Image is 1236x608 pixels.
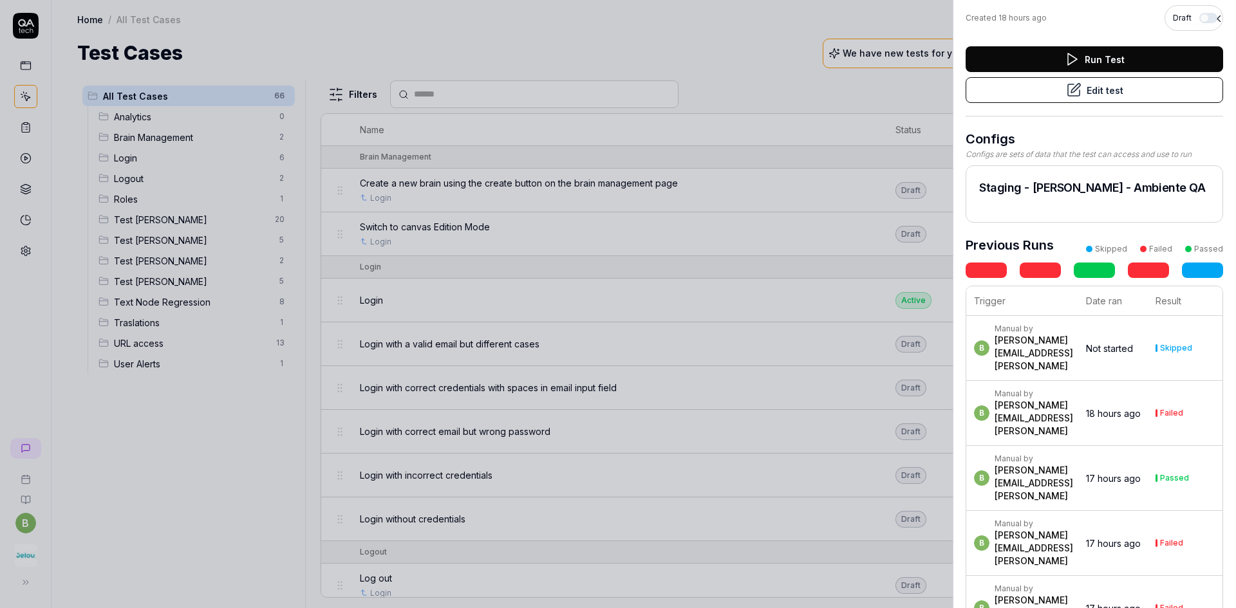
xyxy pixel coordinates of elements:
[995,529,1073,567] div: [PERSON_NAME][EMAIL_ADDRESS][PERSON_NAME]
[974,535,989,551] span: b
[1160,409,1183,417] div: Failed
[966,235,1054,255] h3: Previous Runs
[966,149,1223,160] div: Configs are sets of data that the test can access and use to run
[1160,474,1189,482] div: Passed
[974,470,989,486] span: b
[995,389,1073,399] div: Manual by
[1194,243,1223,255] div: Passed
[1095,243,1127,255] div: Skipped
[966,46,1223,72] button: Run Test
[974,340,989,356] span: b
[1173,12,1192,24] span: Draft
[1148,286,1222,316] th: Result
[1160,539,1183,547] div: Failed
[974,405,989,421] span: b
[966,286,1078,316] th: Trigger
[1086,408,1141,419] time: 18 hours ago
[995,399,1073,438] div: [PERSON_NAME][EMAIL_ADDRESS][PERSON_NAME]
[1086,538,1141,549] time: 17 hours ago
[1078,286,1148,316] th: Date ran
[966,77,1223,103] button: Edit test
[995,454,1073,464] div: Manual by
[998,13,1047,23] time: 18 hours ago
[966,12,1047,24] div: Created
[1078,316,1148,381] td: Not started
[1086,473,1141,484] time: 17 hours ago
[979,179,1210,196] h2: Staging - [PERSON_NAME] - Ambiente QA
[966,129,1223,149] h3: Configs
[1160,344,1192,352] div: Skipped
[995,464,1073,502] div: [PERSON_NAME][EMAIL_ADDRESS][PERSON_NAME]
[995,519,1073,529] div: Manual by
[995,334,1073,373] div: [PERSON_NAME][EMAIL_ADDRESS][PERSON_NAME]
[995,584,1073,594] div: Manual by
[1149,243,1172,255] div: Failed
[995,324,1073,334] div: Manual by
